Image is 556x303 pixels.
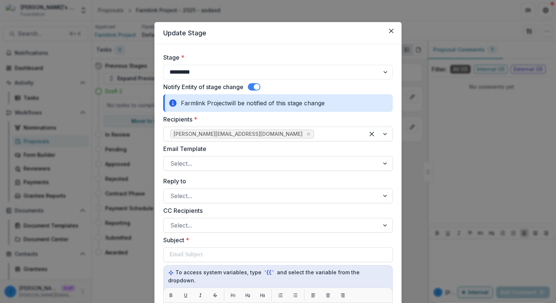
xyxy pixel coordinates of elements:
label: Notify Entity of stage change [163,82,243,91]
header: Update Stage [154,22,402,44]
label: Stage [163,53,388,62]
code: `{{` [263,269,275,276]
button: Close [385,25,397,37]
p: To access system variables, type and select the variable from the dropdown. [168,268,388,284]
button: Align right [337,289,349,301]
label: Subject [163,236,388,244]
button: Bold [165,289,177,301]
button: Align center [322,289,334,301]
button: H1 [227,289,239,301]
button: H2 [242,289,254,301]
button: Italic [195,289,206,301]
label: Recipients [163,115,388,124]
div: Clear selected options [366,128,378,140]
label: Reply to [163,177,388,186]
div: Farmlink Project will be notified of this stage change [163,94,393,112]
label: Email Template [163,144,388,153]
div: Remove jonah@trytemelio.com [305,130,312,138]
button: List [289,289,301,301]
button: List [275,289,286,301]
button: H3 [257,289,268,301]
button: Strikethrough [209,289,221,301]
button: Underline [180,289,192,301]
button: Align left [307,289,319,301]
span: [PERSON_NAME][EMAIL_ADDRESS][DOMAIN_NAME] [174,131,303,137]
label: CC Recipients [163,206,388,215]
